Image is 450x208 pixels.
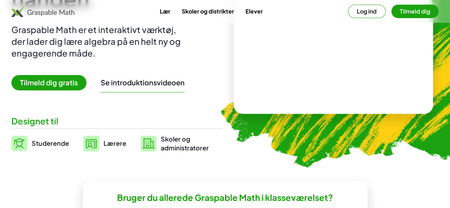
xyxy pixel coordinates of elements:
[280,28,387,82] video: Hvad er dette? Dette er dynamisk matematisk notation. Dynamisk matematisk notation spiller en cen...
[20,78,78,87] font: Tilmeld dig gratis
[161,135,190,143] font: Skoler og
[83,135,99,151] img: svg%3e
[117,192,333,203] font: Bruger du allerede Graspable Math i klasseværelset?
[357,7,377,15] font: Log ind
[391,5,439,18] button: Tilmeld dig
[181,7,234,15] font: Skoler og distrikter
[11,24,181,58] font: Graspable Math er et interaktivt værktøj, der lader dig lære algebra på en helt ny og engagerende...
[154,5,176,18] a: Lær
[104,139,126,147] font: Lærere
[161,144,209,152] font: administratorer
[348,5,386,18] button: Log ind
[239,5,268,18] a: Elever
[11,116,58,126] font: Designet til
[32,139,69,147] font: Studerende
[176,5,239,18] a: Skoler og distrikter
[11,135,27,151] img: svg%3e
[159,7,170,15] font: Lær
[101,78,185,87] button: Se introduktionsvideoen
[141,134,209,152] a: Skoler ogadministratorer
[141,135,157,151] img: svg%3e
[400,7,430,15] font: Tilmeld dig
[245,7,263,15] font: Elever
[11,134,69,152] a: Studerende
[83,134,126,152] a: Lærere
